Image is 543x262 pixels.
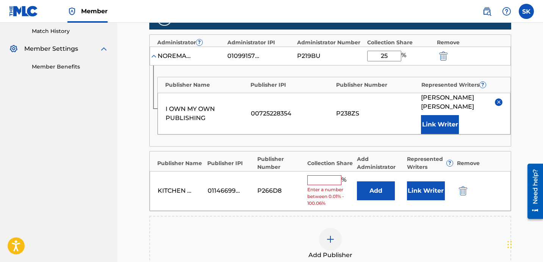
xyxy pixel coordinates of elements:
[505,226,543,262] iframe: Chat Widget
[447,160,453,166] span: ?
[519,4,534,19] div: User Menu
[421,81,503,89] div: Represented Writers
[99,44,108,53] img: expand
[502,7,511,16] img: help
[24,44,78,53] span: Member Settings
[507,233,512,256] div: Drag
[32,27,108,35] a: Match History
[307,186,354,207] span: Enter a number between 0.01% - 100.06%
[250,81,332,89] div: Publisher IPI
[341,175,348,185] span: %
[357,181,395,200] button: Add
[196,39,202,45] span: ?
[67,7,77,16] img: Top Rightsholder
[499,4,514,19] div: Help
[457,159,503,167] div: Remove
[166,104,247,123] div: I OWN MY OWN PUBLISHING
[165,81,247,89] div: Publisher Name
[326,235,335,244] img: add
[407,181,445,200] button: Link Writer
[297,39,363,47] div: Administrator Number
[157,159,203,167] div: Publisher Name
[9,44,18,53] img: Member Settings
[257,155,304,171] div: Publisher Number
[479,4,494,19] a: Public Search
[407,155,453,171] div: Represented Writers
[522,161,543,221] iframe: Resource Center
[251,109,332,118] div: 00725228354
[32,63,108,71] a: Member Benefits
[207,159,254,167] div: Publisher IPI
[459,186,467,195] img: 12a2ab48e56ec057fbd8.svg
[307,159,354,167] div: Collection Share
[227,39,294,47] div: Administrator IPI
[367,39,433,47] div: Collection Share
[482,7,491,16] img: search
[496,99,502,105] img: remove-from-list-button
[336,81,418,89] div: Publisher Number
[308,251,352,260] span: Add Publisher
[9,6,38,17] img: MLC Logo
[437,39,503,47] div: Remove
[157,39,224,47] div: Administrator
[480,82,486,88] span: ?
[421,115,459,134] button: Link Writer
[439,51,448,61] img: 12a2ab48e56ec057fbd8.svg
[150,52,158,60] img: expand-cell-toggle
[81,7,108,16] span: Member
[357,155,403,171] div: Add Administrator
[421,93,489,111] span: [PERSON_NAME] [PERSON_NAME]
[336,109,418,118] div: P238ZS
[401,51,408,61] span: %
